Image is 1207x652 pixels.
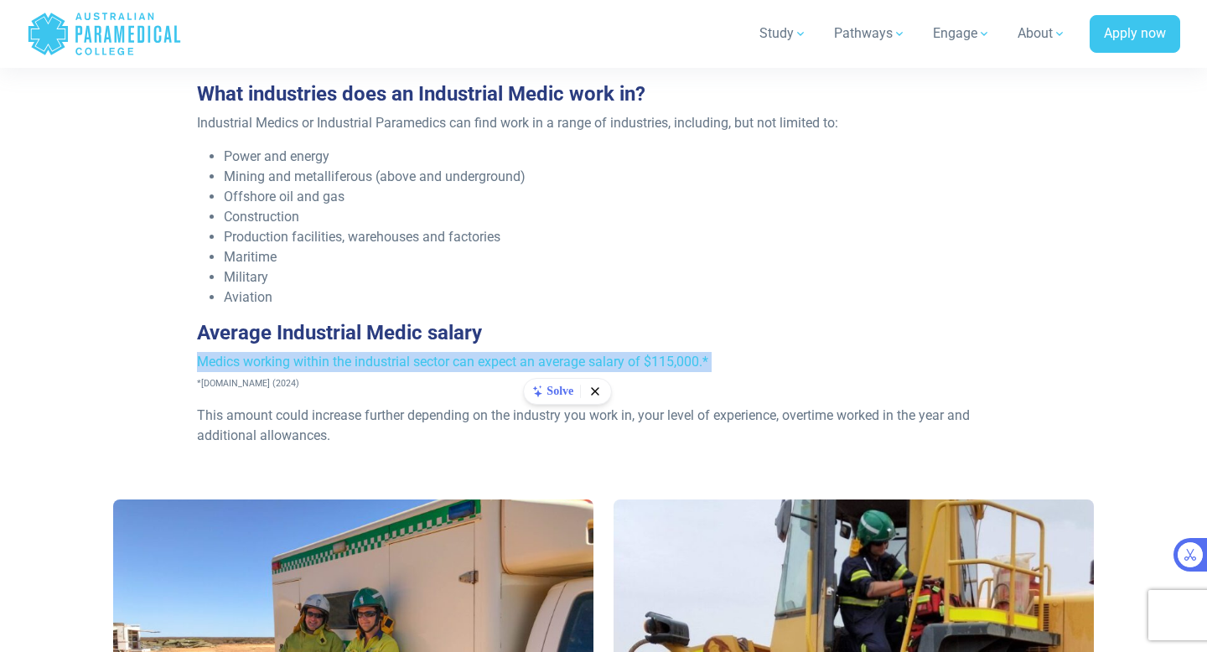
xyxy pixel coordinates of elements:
span: Maritime [224,249,277,265]
span: Aviation [224,289,272,305]
span: Power and energy [224,148,329,164]
a: Australian Paramedical College [27,7,182,61]
h3: Average Industrial Medic salary [197,321,1011,345]
p: This amount could increase further depending on the industry you work in, your level of experienc... [197,406,1011,446]
span: Construction [224,209,299,225]
span: Mining and metalliferous (above and underground) [224,168,526,184]
a: Study [749,10,817,57]
span: Offshore oil and gas [224,189,344,204]
span: Industrial Medics or Industrial Paramedics can find work in a range of industries, including, but... [197,115,838,131]
p: Medics working within the industrial sector can expect an average salary of $115,000.* [197,352,1011,392]
span: Production facilities, warehouses and factories [224,229,500,245]
span: Military [224,269,268,285]
h3: What industries does an Industrial Medic work in? [197,82,1011,106]
a: Pathways [824,10,916,57]
span: *[DOMAIN_NAME] (2024) [197,378,299,389]
a: About [1008,10,1076,57]
a: Apply now [1090,15,1180,54]
a: Engage [923,10,1001,57]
